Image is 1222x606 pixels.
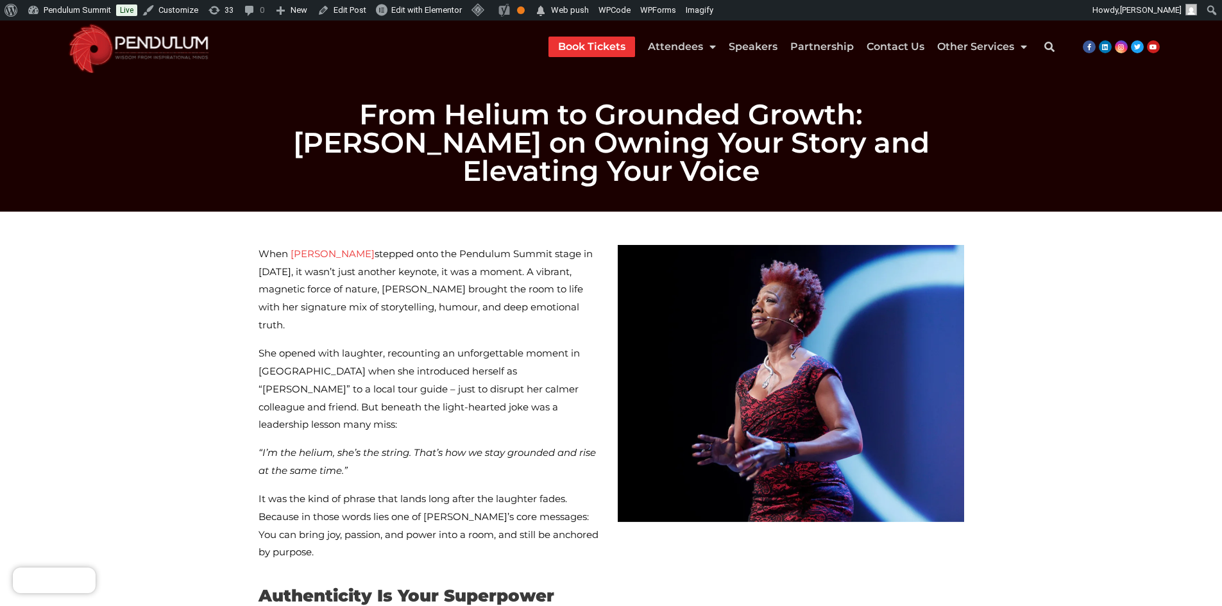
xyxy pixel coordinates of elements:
a: Other Services [937,37,1027,57]
b: Authenticity Is Your Superpower [259,585,554,606]
a: [PERSON_NAME] [288,248,375,260]
div: OK [517,6,525,14]
h1: From Helium to Grounded Growth: [PERSON_NAME] on Owning Your Story and Elevating Your Voice [252,100,971,185]
span: When [259,248,288,260]
span: “I’m the helium, she’s the string. That’s how we stay grounded and rise at the same time.” [259,446,596,476]
span: [PERSON_NAME] [1120,5,1182,15]
span: She opened with laughter, recounting an unforgettable moment in [GEOGRAPHIC_DATA] when she introd... [259,347,580,430]
a: Speakers [729,37,777,57]
a: Book Tickets [558,37,625,57]
iframe: Brevo live chat [13,568,96,593]
a: Attendees [648,37,716,57]
span:  [534,2,547,20]
span: Edit with Elementor [391,5,462,15]
a: Partnership [790,37,854,57]
nav: Menu [548,37,1027,57]
span: [PERSON_NAME] [291,248,375,260]
a: Contact Us [867,37,924,57]
a: Live [116,4,137,16]
span: stepped onto the Pendulum Summit stage in [DATE], it wasn’t just another keynote, it was a moment... [259,248,593,331]
img: cropped-cropped-Pendulum-Summit-Logo-Website.png [61,21,217,74]
div: Search [1037,34,1062,60]
span: It was the kind of phrase that lands long after the laughter fades. Because in those words lies o... [259,492,598,559]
